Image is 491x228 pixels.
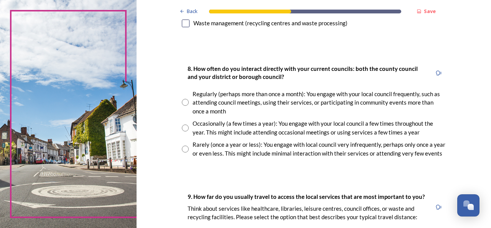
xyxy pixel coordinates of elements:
div: Rarely (once a year or less): You engage with local council very infrequently, perhaps only once ... [193,140,446,157]
p: Think about services like healthcare, libraries, leisure centres, council offices, or waste and r... [188,205,426,221]
strong: 9. How far do you usually travel to access the local services that are most important to you? [188,193,425,200]
div: Waste management (recycling centres and waste processing) [193,19,348,28]
button: Open Chat [457,194,479,217]
strong: 8. How often do you interact directly with your current councils: both the county council and you... [188,65,419,80]
div: Regularly (perhaps more than once a month): You engage with your local council frequently, such a... [193,90,446,116]
span: Back [187,8,198,15]
strong: Save [424,8,436,15]
div: Occasionally (a few times a year): You engage with your local council a few times throughout the ... [193,119,446,136]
